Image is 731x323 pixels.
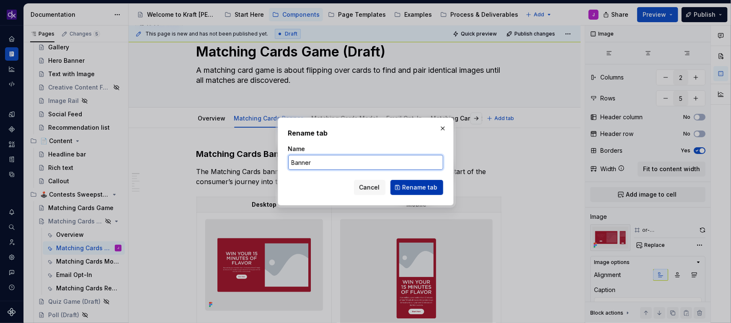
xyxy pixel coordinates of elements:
span: Cancel [359,183,380,192]
label: Name [288,145,305,153]
button: Cancel [354,180,385,195]
h2: Rename tab [288,128,443,138]
button: Rename tab [390,180,443,195]
span: Rename tab [403,183,438,192]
